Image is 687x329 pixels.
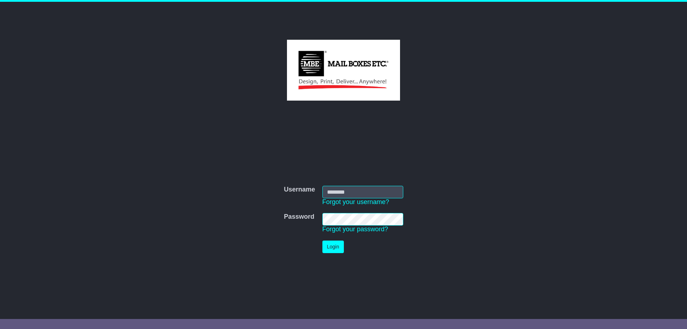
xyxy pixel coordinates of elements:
[322,198,389,205] a: Forgot your username?
[284,186,315,194] label: Username
[322,226,388,233] a: Forgot your password?
[322,241,344,253] button: Login
[284,213,314,221] label: Password
[287,40,400,101] img: MBE Malvern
